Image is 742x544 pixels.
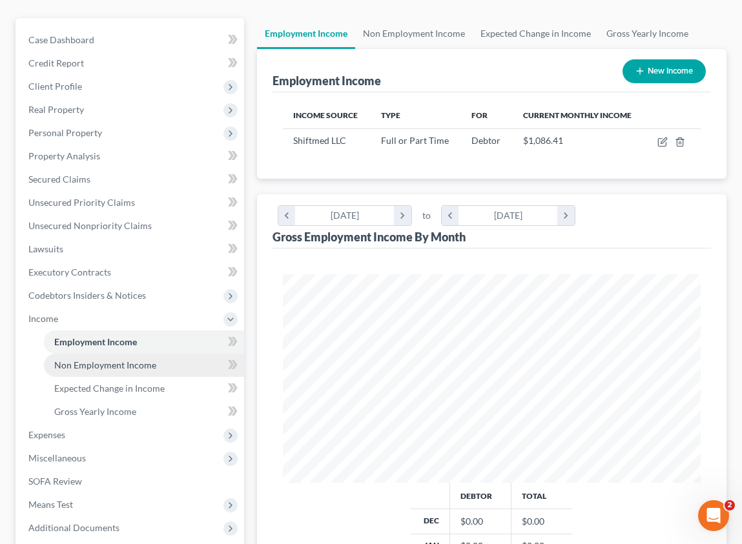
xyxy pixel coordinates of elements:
div: Gross Employment Income By Month [273,229,466,245]
span: Debtor [471,135,500,146]
a: Lawsuits [18,237,244,261]
span: Real Property [28,104,84,115]
a: Unsecured Priority Claims [18,191,244,214]
i: chevron_right [394,206,411,225]
span: $1,086.41 [523,135,563,146]
span: Miscellaneous [28,452,86,463]
span: Current Monthly Income [523,110,632,120]
a: Secured Claims [18,168,244,191]
td: $0.00 [511,509,573,534]
div: $0.00 [460,515,500,528]
a: Non Employment Income [44,354,244,377]
span: Expenses [28,429,65,440]
a: Case Dashboard [18,28,244,52]
a: Executory Contracts [18,261,244,284]
span: Additional Documents [28,522,119,533]
button: New Income [623,59,706,83]
span: Shiftmed LLC [293,135,346,146]
span: Personal Property [28,127,102,138]
span: Unsecured Nonpriority Claims [28,220,152,231]
span: Full or Part Time [381,135,449,146]
th: Debtor [450,483,511,509]
a: Unsecured Nonpriority Claims [18,214,244,237]
iframe: Intercom live chat [698,500,729,531]
th: Dec [411,509,450,534]
span: Unsecured Priority Claims [28,197,135,208]
div: [DATE] [459,206,557,225]
span: Income Source [293,110,358,120]
span: Income [28,313,58,324]
span: Secured Claims [28,174,90,185]
a: Property Analysis [18,145,244,168]
span: Employment Income [54,336,137,347]
span: Executory Contracts [28,267,111,277]
span: Lawsuits [28,243,63,254]
a: Expected Change in Income [473,18,599,49]
a: Expected Change in Income [44,377,244,400]
span: Non Employment Income [54,359,156,370]
span: Codebtors Insiders & Notices [28,290,146,301]
span: For [471,110,488,120]
a: Gross Yearly Income [599,18,696,49]
span: Case Dashboard [28,34,94,45]
span: SOFA Review [28,476,82,487]
span: Credit Report [28,57,84,68]
a: Gross Yearly Income [44,400,244,423]
span: Type [381,110,400,120]
i: chevron_left [278,206,296,225]
a: Employment Income [44,330,244,354]
th: Total [511,483,573,509]
span: Gross Yearly Income [54,406,136,417]
span: Means Test [28,499,73,510]
a: Employment Income [257,18,355,49]
span: 2 [725,500,735,510]
span: Expected Change in Income [54,383,165,394]
a: Non Employment Income [355,18,473,49]
div: [DATE] [295,206,394,225]
span: to [422,209,431,222]
span: Client Profile [28,81,82,92]
span: Property Analysis [28,150,100,161]
div: Employment Income [273,73,381,88]
i: chevron_right [557,206,575,225]
a: Credit Report [18,52,244,75]
a: SOFA Review [18,470,244,493]
i: chevron_left [442,206,459,225]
